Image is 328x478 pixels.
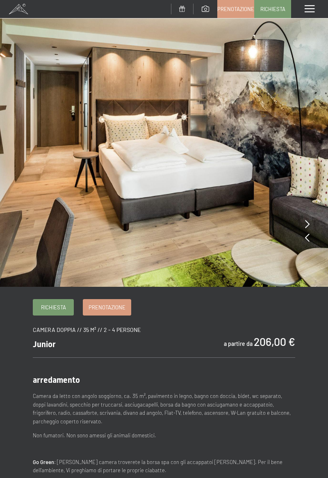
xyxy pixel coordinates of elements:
a: Richiesta [33,300,73,315]
p: : [PERSON_NAME] camera troverete la borsa spa con gli accappatoi [PERSON_NAME]. Per il bene dell’... [33,458,295,475]
p: Camera da letto con angolo soggiorno, ca. 35 m², pavimento in legno, bagno con doccia, bidet, wc ... [33,392,295,426]
span: Prenotazione [89,304,125,311]
b: 206,00 € [254,335,295,348]
span: Junior [33,339,56,349]
span: Prenotazione [217,5,254,13]
span: a partire da [224,340,253,347]
span: Richiesta [41,304,66,311]
span: arredamento [33,375,80,385]
a: Prenotazione [218,0,254,18]
p: Non fumatori. Non sono amessi gli animali domestici. [33,431,295,440]
a: Richiesta [255,0,291,18]
strong: Go Green [33,459,54,465]
span: Richiesta [260,5,285,13]
span: camera doppia // 35 m² // 2 - 4 persone [33,326,141,333]
a: Prenotazione [83,300,131,315]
